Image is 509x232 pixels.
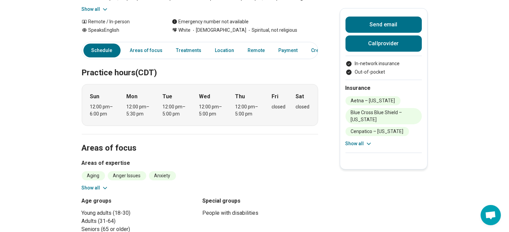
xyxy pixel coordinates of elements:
[83,44,121,57] a: Schedule
[247,27,298,34] span: Spiritual, not religious
[203,209,318,217] li: People with disabilities
[82,51,318,79] h2: Practice hours (CDT)
[126,103,152,118] div: 12:00 pm – 5:30 pm
[82,197,197,205] h3: Age groups
[82,209,197,217] li: Young adults (18-30)
[203,197,318,205] h3: Special groups
[82,126,318,154] h2: Areas of focus
[82,6,108,13] button: Show all
[82,27,158,34] div: Speaks English
[82,217,197,225] li: Adults (31-64)
[272,93,278,101] strong: Fri
[82,84,318,126] div: When does the program meet?
[199,93,210,101] strong: Wed
[296,93,304,101] strong: Sat
[126,93,137,101] strong: Mon
[346,108,422,124] li: Blue Cross Blue Shield – [US_STATE]
[346,84,422,92] h2: Insurance
[307,44,341,57] a: Credentials
[346,60,422,67] li: In-network insurance
[211,44,238,57] a: Location
[346,127,409,136] li: Cenpatico – [US_STATE]
[346,35,422,52] button: Callprovider
[272,103,285,110] div: closed
[163,93,173,101] strong: Tue
[346,60,422,76] ul: Payment options
[179,27,191,34] span: White
[149,171,176,180] li: Anxiety
[90,93,100,101] strong: Sun
[481,205,501,225] div: Open chat
[346,96,401,105] li: Aetna – [US_STATE]
[275,44,302,57] a: Payment
[82,159,318,167] h3: Areas of expertise
[191,27,247,34] span: [DEMOGRAPHIC_DATA]
[244,44,269,57] a: Remote
[108,171,146,180] li: Anger Issues
[82,18,158,25] div: Remote / In-person
[346,17,422,33] button: Send email
[235,93,245,101] strong: Thu
[296,103,310,110] div: closed
[172,44,206,57] a: Treatments
[346,69,422,76] li: Out-of-pocket
[126,44,167,57] a: Areas of focus
[163,103,189,118] div: 12:00 pm – 5:00 pm
[82,184,108,191] button: Show all
[346,140,372,147] button: Show all
[199,103,225,118] div: 12:00 pm – 5:00 pm
[172,18,249,25] div: Emergency number not available
[90,103,116,118] div: 12:00 pm – 6:00 pm
[235,103,261,118] div: 12:00 pm – 5:00 pm
[82,171,105,180] li: Aging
